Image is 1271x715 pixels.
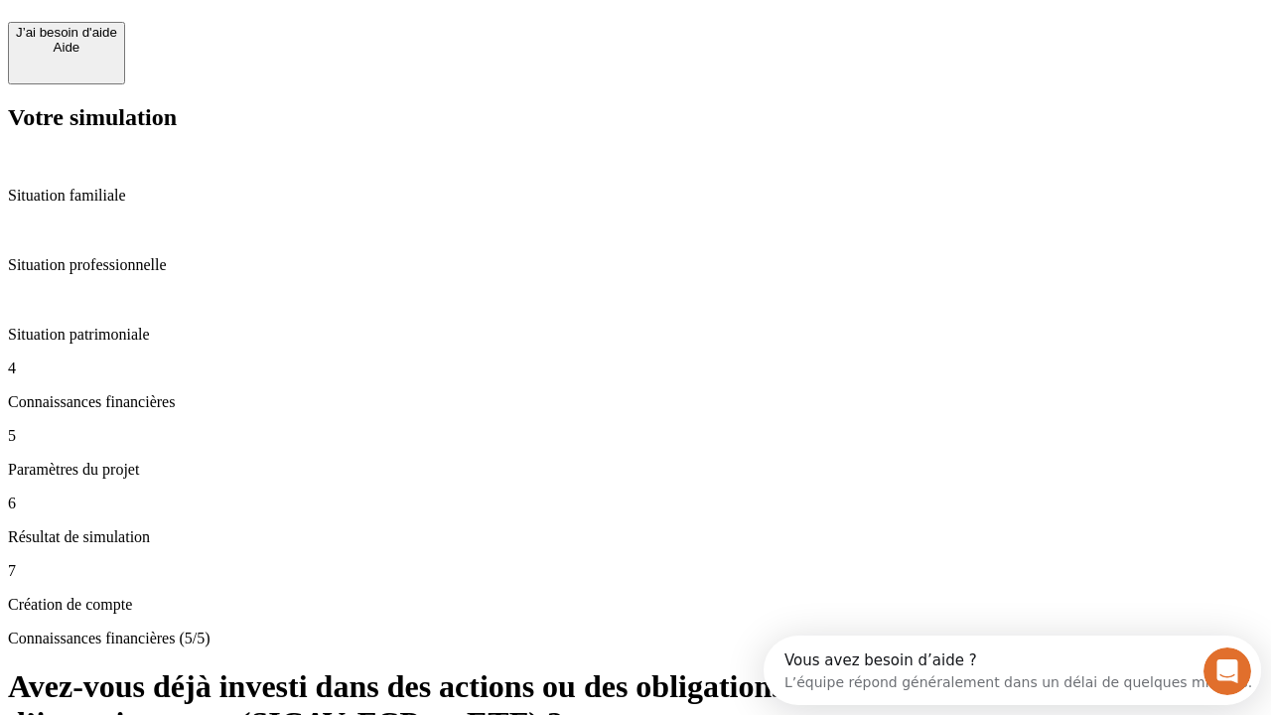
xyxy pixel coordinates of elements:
div: Ouvrir le Messenger Intercom [8,8,547,63]
p: Situation familiale [8,187,1263,205]
p: Connaissances financières [8,393,1263,411]
div: Aide [16,40,117,55]
p: Résultat de simulation [8,528,1263,546]
p: 6 [8,495,1263,512]
p: 7 [8,562,1263,580]
p: Situation professionnelle [8,256,1263,274]
p: Création de compte [8,596,1263,614]
button: J’ai besoin d'aideAide [8,22,125,84]
p: Paramètres du projet [8,461,1263,479]
div: Vous avez besoin d’aide ? [21,17,489,33]
div: L’équipe répond généralement dans un délai de quelques minutes. [21,33,489,54]
p: Situation patrimoniale [8,326,1263,344]
iframe: Intercom live chat [1203,647,1251,695]
p: Connaissances financières (5/5) [8,630,1263,647]
p: 5 [8,427,1263,445]
div: J’ai besoin d'aide [16,25,117,40]
p: 4 [8,359,1263,377]
iframe: Intercom live chat discovery launcher [764,636,1261,705]
h2: Votre simulation [8,104,1263,131]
